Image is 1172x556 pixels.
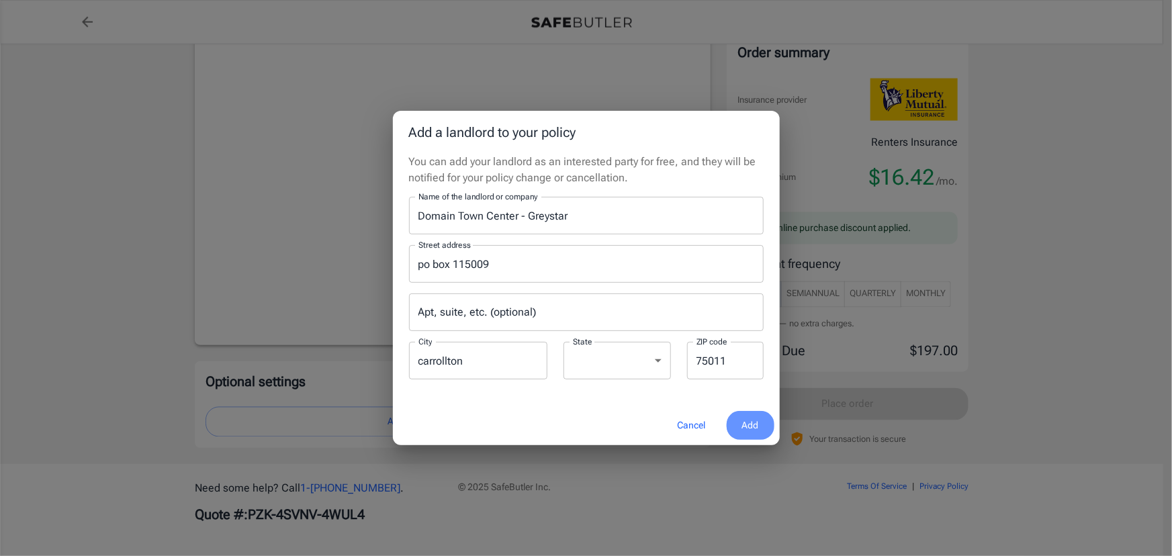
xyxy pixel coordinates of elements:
h2: Add a landlord to your policy [393,111,780,154]
button: Cancel [662,411,721,440]
label: Name of the landlord or company [418,191,538,202]
label: State [573,336,592,347]
label: ZIP code [696,336,727,347]
label: Street address [418,239,471,250]
p: You can add your landlord as an interested party for free, and they will be notified for your pol... [409,154,764,186]
label: City [418,336,432,347]
button: Add [727,411,774,440]
span: Add [742,417,759,434]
